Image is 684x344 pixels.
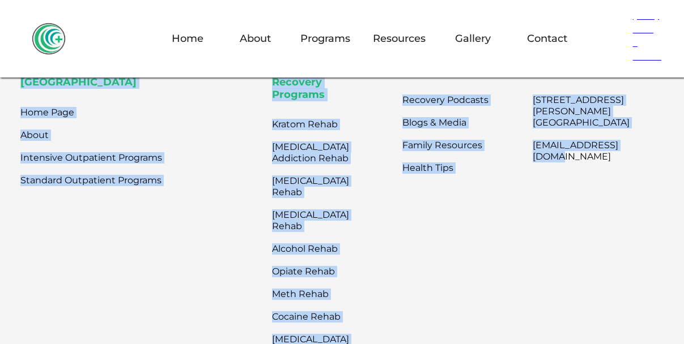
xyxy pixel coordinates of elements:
a: [MEDICAL_DATA] Addiction Rehab [272,136,359,170]
a: [MEDICAL_DATA] Rehab [272,204,359,238]
a: Health Tips [402,157,453,179]
a: Opiate Rehab [272,260,359,283]
div: Programs [300,33,350,44]
a: About [20,124,49,147]
div: Resources [373,33,426,44]
a: About [233,22,278,55]
a: Kratom Rehab [272,113,359,136]
a: [EMAIL_ADDRESS][DOMAIN_NAME] [533,134,630,168]
a: Cocaine Rehab [272,306,359,328]
a: Home [165,22,210,55]
div: Programs [300,21,350,55]
div: Resources [373,21,426,55]
h6: (561) 463 - 8867 [627,7,667,64]
a: Contact [520,22,574,55]
a: home [32,21,66,55]
a: Blogs & Media [402,111,466,134]
a: Intensive Outpatient Programs [20,147,162,169]
a: Alcohol Rehab [272,238,359,260]
a: [MEDICAL_DATA] Rehab [272,170,359,204]
a: Meth Rehab [272,283,359,306]
a: Standard Outpatient Programs [20,169,162,192]
strong: Rehabilitation & Recovery Programs [272,64,356,101]
a: [STREET_ADDRESS][PERSON_NAME][GEOGRAPHIC_DATA] [533,89,630,134]
img: Header Calendar Icons [610,27,627,45]
a: Family Resources [402,134,482,157]
a: Gallery [448,22,498,55]
a: Recovery Podcasts [402,89,488,111]
a: Home Page [20,101,74,124]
